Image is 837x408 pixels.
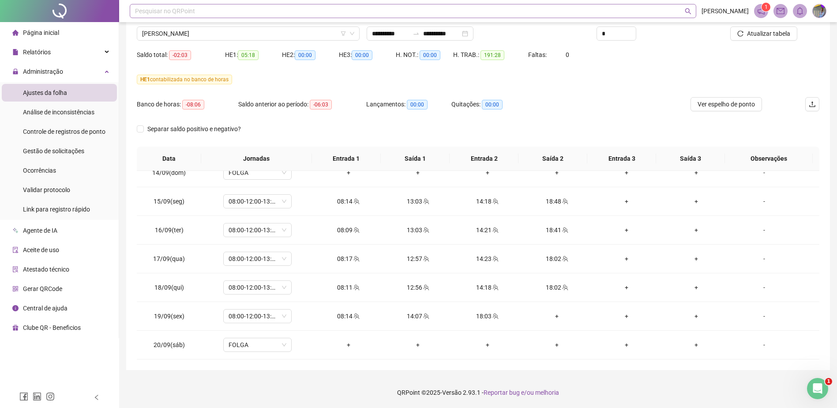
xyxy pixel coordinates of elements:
[353,313,360,319] span: team
[321,225,376,235] div: 08:09
[238,99,366,110] div: Saldo anterior ao período:
[321,283,376,292] div: 08:11
[422,313,429,319] span: team
[137,99,238,110] div: Banco de horas:
[155,227,184,234] span: 16/09(ter)
[137,147,201,171] th: Data
[492,198,499,204] span: team
[738,168,790,178] div: -
[23,147,84,155] span: Gestão de solicitações
[599,225,654,235] div: +
[282,50,339,60] div: HE 2:
[23,68,63,75] span: Administração
[762,3,770,11] sup: 1
[229,166,286,179] span: FOLGA
[23,246,59,253] span: Aceite de uso
[390,340,446,350] div: +
[738,283,790,292] div: -
[352,50,372,60] span: 00:00
[668,225,724,235] div: +
[152,169,186,176] span: 14/09(dom)
[737,30,743,37] span: reload
[453,50,528,60] div: H. TRAB.:
[698,99,755,109] span: Ver espelho de ponto
[321,168,376,178] div: +
[738,254,790,264] div: -
[813,4,826,18] img: 75824
[229,252,286,265] span: 08:00-12:00-13:12-18:00
[529,254,585,264] div: 18:02
[23,285,62,292] span: Gerar QRCode
[12,286,19,292] span: qrcode
[154,284,184,291] span: 18/09(qui)
[738,196,790,206] div: -
[668,311,724,321] div: +
[238,50,259,60] span: 05:18
[23,206,90,213] span: Link para registro rápido
[413,30,420,37] span: swap-right
[154,198,184,205] span: 15/09(seg)
[353,198,360,204] span: team
[529,168,585,178] div: +
[23,128,105,135] span: Controle de registros de ponto
[353,256,360,262] span: team
[19,392,28,401] span: facebook
[691,97,762,111] button: Ver espelho de ponto
[154,313,184,320] span: 19/09(sex)
[390,311,446,321] div: 14:07
[492,284,499,291] span: team
[12,68,19,75] span: lock
[529,311,585,321] div: +
[321,254,376,264] div: 08:17
[460,311,515,321] div: 18:03
[668,254,724,264] div: +
[413,30,420,37] span: to
[12,49,19,55] span: file
[229,195,286,208] span: 08:00-12:00-13:12-18:00
[561,198,568,204] span: team
[480,50,504,60] span: 191:28
[201,147,312,171] th: Jornadas
[599,196,654,206] div: +
[229,223,286,237] span: 08:00-12:00-13:12-18:00
[566,51,569,58] span: 0
[381,147,450,171] th: Saída 1
[732,154,805,163] span: Observações
[529,225,585,235] div: 18:41
[23,89,67,96] span: Ajustes da folha
[225,50,282,60] div: HE 1:
[310,100,332,110] span: -06:03
[668,196,724,206] div: +
[599,283,654,292] div: +
[599,340,654,350] div: +
[561,227,568,233] span: team
[321,340,376,350] div: +
[492,256,499,262] span: team
[23,266,69,273] span: Atestado técnico
[153,255,185,262] span: 17/09(qua)
[407,100,428,110] span: 00:00
[12,325,19,331] span: gift
[460,225,515,235] div: 14:21
[561,256,568,262] span: team
[442,389,462,396] span: Versão
[390,254,446,264] div: 12:57
[796,7,804,15] span: bell
[422,284,429,291] span: team
[529,196,585,206] div: 18:48
[12,266,19,272] span: solution
[349,31,355,36] span: down
[561,284,568,291] span: team
[725,147,812,171] th: Observações
[747,29,790,38] span: Atualizar tabela
[460,340,515,350] div: +
[229,281,286,294] span: 08:00-12:00-13:12-18:00
[119,377,837,408] footer: QRPoint © 2025 - 2.93.1 -
[321,311,376,321] div: 08:14
[23,227,57,234] span: Agente de IA
[229,338,286,351] span: FOLGA
[668,340,724,350] div: +
[460,196,515,206] div: 14:18
[321,196,376,206] div: 08:14
[807,378,828,399] iframe: Intercom live chat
